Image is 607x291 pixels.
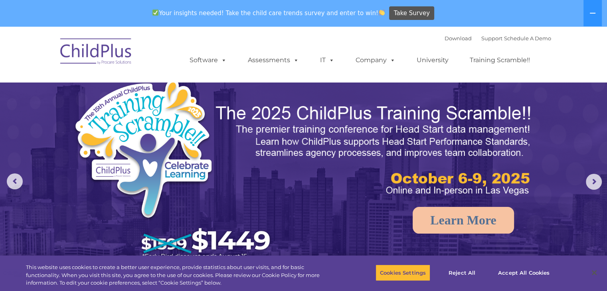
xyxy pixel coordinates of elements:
[111,85,145,91] span: Phone number
[312,52,342,68] a: IT
[585,264,603,281] button: Close
[481,35,502,41] a: Support
[437,264,487,281] button: Reject All
[152,10,158,16] img: ✅
[394,6,430,20] span: Take Survey
[413,207,514,234] a: Learn More
[111,53,135,59] span: Last name
[240,52,307,68] a: Assessments
[379,10,385,16] img: 👏
[376,264,430,281] button: Cookies Settings
[182,52,235,68] a: Software
[56,33,136,73] img: ChildPlus by Procare Solutions
[445,35,551,41] font: |
[409,52,457,68] a: University
[348,52,403,68] a: Company
[494,264,554,281] button: Accept All Cookies
[504,35,551,41] a: Schedule A Demo
[462,52,538,68] a: Training Scramble!!
[389,6,434,20] a: Take Survey
[149,5,388,21] span: Your insights needed! Take the child care trends survey and enter to win!
[445,35,472,41] a: Download
[26,263,334,287] div: This website uses cookies to create a better user experience, provide statistics about user visit...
